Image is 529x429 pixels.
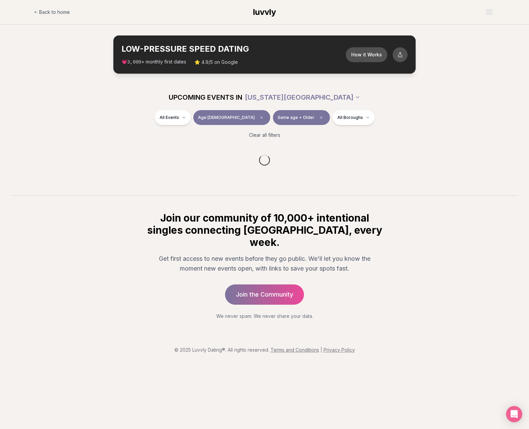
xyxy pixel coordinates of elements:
[146,212,383,248] h2: Join our community of 10,000+ intentional singles connecting [GEOGRAPHIC_DATA], every week.
[121,58,186,66] span: 💗 + monthly first dates
[317,113,325,122] span: Clear preference
[333,110,374,125] button: All Boroughs
[198,115,255,120] span: Age [DEMOGRAPHIC_DATA]
[151,254,378,274] p: Get first access to new events before they go public. We'll let you know the moment new events op...
[5,347,524,353] p: © 2025 Luvvly Dating®. All rights reserved.
[257,113,266,122] span: Clear age
[34,5,70,19] a: Back to home
[271,347,319,353] a: Terms and Conditions
[127,59,141,65] span: 3,000
[245,128,284,143] button: Clear all filters
[155,110,191,125] button: All Events
[253,7,276,18] a: luvvly
[169,93,242,102] span: UPCOMING EVENTS IN
[160,115,179,120] span: All Events
[225,284,304,305] a: Join the Community
[346,47,387,62] button: How it Works
[39,9,70,16] span: Back to home
[506,406,522,422] div: Open Intercom Messenger
[337,115,363,120] span: All Boroughs
[278,115,314,120] span: Same age + Older
[253,7,276,17] span: luvvly
[483,7,495,17] button: Open menu
[273,110,330,125] button: Same age + OlderClear preference
[146,313,383,320] p: We never spam. We never share your data.
[324,347,355,353] a: Privacy Policy
[321,347,322,353] span: |
[194,59,238,66] span: ⭐ 4.9/5 on Google
[193,110,270,125] button: Age [DEMOGRAPHIC_DATA]Clear age
[245,90,360,105] button: [US_STATE][GEOGRAPHIC_DATA]
[121,44,346,54] h2: LOW-PRESSURE SPEED DATING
